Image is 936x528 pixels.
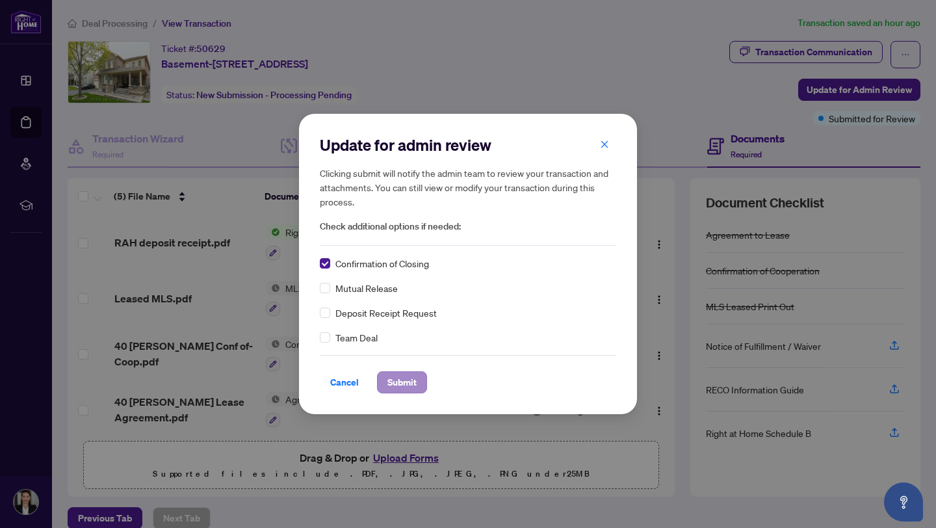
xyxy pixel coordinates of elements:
h5: Clicking submit will notify the admin team to review your transaction and attachments. You can st... [320,166,616,209]
button: Submit [377,371,427,393]
span: Team Deal [335,330,378,345]
span: close [600,140,609,149]
h2: Update for admin review [320,135,616,155]
span: Deposit Receipt Request [335,306,437,320]
span: Submit [387,372,417,393]
button: Open asap [884,482,923,521]
span: Mutual Release [335,281,398,295]
span: Confirmation of Closing [335,256,429,271]
button: Cancel [320,371,369,393]
span: Check additional options if needed: [320,219,616,234]
span: Cancel [330,372,359,393]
